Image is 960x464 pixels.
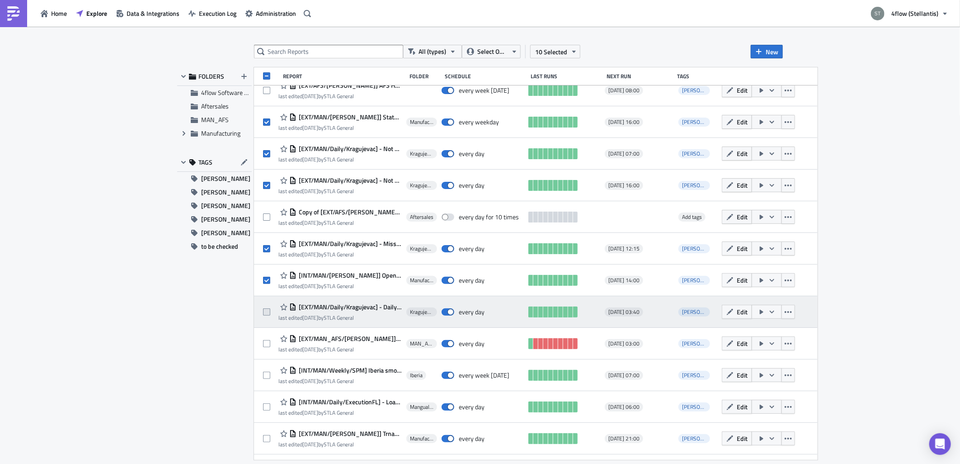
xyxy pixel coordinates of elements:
span: [PERSON_NAME] [682,371,724,379]
span: h.eipert [678,276,710,285]
button: Select Owner [462,45,521,58]
time: 2025-06-11T06:53:57Z [302,440,318,449]
span: i.villaverde [678,149,710,158]
div: Next Run [607,73,673,80]
div: every weekday [459,118,499,126]
span: Iberia [410,372,423,379]
button: New [751,45,783,58]
div: every day [459,150,485,158]
time: 2025-06-27T08:43:21Z [302,377,318,385]
button: Edit [722,210,752,224]
time: 2025-09-02T13:17:55Z [302,92,318,100]
div: every day [459,181,485,189]
div: last edited by STLA General [278,93,402,99]
span: Edit [737,117,748,127]
time: 2025-07-05T07:15:13Z [302,155,318,164]
button: 10 Selected [530,45,580,58]
button: Explore [71,6,112,20]
span: Edit [737,212,748,222]
span: [PERSON_NAME] [682,276,724,284]
div: Folder [409,73,440,80]
span: [DATE] 16:00 [608,118,640,126]
span: Edit [737,339,748,348]
div: every day [459,276,485,284]
span: Edit [737,85,748,95]
button: Edit [722,400,752,414]
div: last edited by STLA General [278,188,402,194]
img: PushMetrics [6,6,21,21]
div: last edited by STLA General [278,441,402,448]
div: every week on Tuesday [459,371,509,379]
span: Home [51,9,67,18]
span: Edit [737,402,748,412]
div: last edited by STLA General [278,219,402,226]
span: [EXT/MAN/Daily/Kragujevac] - Daily Loads (Exclusions) [296,303,402,311]
div: Schedule [445,73,526,80]
button: Edit [722,305,752,319]
span: n.schnier [678,86,710,95]
span: Manufacturing [410,277,433,284]
div: last edited by STLA General [278,314,402,321]
span: Data & Integrations [127,9,179,18]
div: every day for 10 times [459,213,519,221]
button: Execution Log [184,6,241,20]
span: Edit [737,149,748,158]
div: every day [459,403,485,411]
span: [PERSON_NAME] [682,434,724,443]
span: [DATE] 06:00 [608,403,640,411]
span: [PERSON_NAME] [201,226,250,240]
div: last edited by STLA General [278,283,402,289]
span: [PERSON_NAME] [682,339,724,348]
button: [PERSON_NAME] [177,213,252,226]
span: [PERSON_NAME] [201,199,250,213]
time: 2025-06-27T08:34:53Z [302,313,318,322]
span: Aftersales [410,213,433,221]
button: [PERSON_NAME] [177,226,252,240]
div: last edited by STLA General [278,251,402,258]
div: last edited by STLA General [278,378,402,384]
span: Select Owner [477,47,508,57]
button: Edit [722,115,752,129]
span: [INT/MAN/h.eipert] Open TOs Report [14:00] [296,271,402,279]
div: every day [459,308,485,316]
span: [EXT/MAN/Daily/Kragujevac] - Missing pickup KPI [296,240,402,248]
span: [DATE] 07:00 [608,372,640,379]
button: Home [36,6,71,20]
span: MAN_AFS [410,340,433,347]
span: Aftersales [201,101,229,111]
a: Data & Integrations [112,6,184,20]
span: Add tags [678,213,706,222]
span: Copy of [EXT/AFS/t.trnka] AFS LPM Raw Data [296,208,402,216]
span: 4flow (Stellantis) [891,9,938,18]
span: Manufacturing [410,435,433,442]
div: every day [459,340,485,348]
span: Mangualde [410,403,433,411]
span: [PERSON_NAME] [682,118,724,126]
button: Edit [722,83,752,97]
input: Search Reports [254,45,403,58]
span: Edit [737,275,748,285]
span: [PERSON_NAME] [682,86,724,95]
span: Kragujevac [410,308,433,316]
time: 2025-06-27T08:48:50Z [302,218,318,227]
span: Administration [256,9,296,18]
span: [DATE] 21:00 [608,435,640,442]
span: [INT/MAN/Daily/ExecutionFL] - Loads Mangualde [296,398,402,406]
span: [PERSON_NAME] [682,402,724,411]
span: i.villaverde [678,308,710,317]
span: [EXT/MAN_AFS/h.eipert] - Shippeo Missing Plates Loads [296,335,402,343]
span: Edit [737,307,748,317]
span: Explore [86,9,107,18]
span: i.villaverde [678,181,710,190]
span: Edit [737,244,748,253]
div: last edited by STLA General [278,409,402,416]
span: [PERSON_NAME] [201,185,250,199]
span: h.eipert [678,339,710,348]
span: Execution Log [199,9,236,18]
button: Edit [722,147,752,161]
span: h.eipert [678,434,710,443]
span: [EXT/MAN/h.eipert] Trnava - in&outbound plate numbers 21:00 [296,430,402,438]
span: [EXT/MAN/h.eipert] Status collected not set [296,113,402,121]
